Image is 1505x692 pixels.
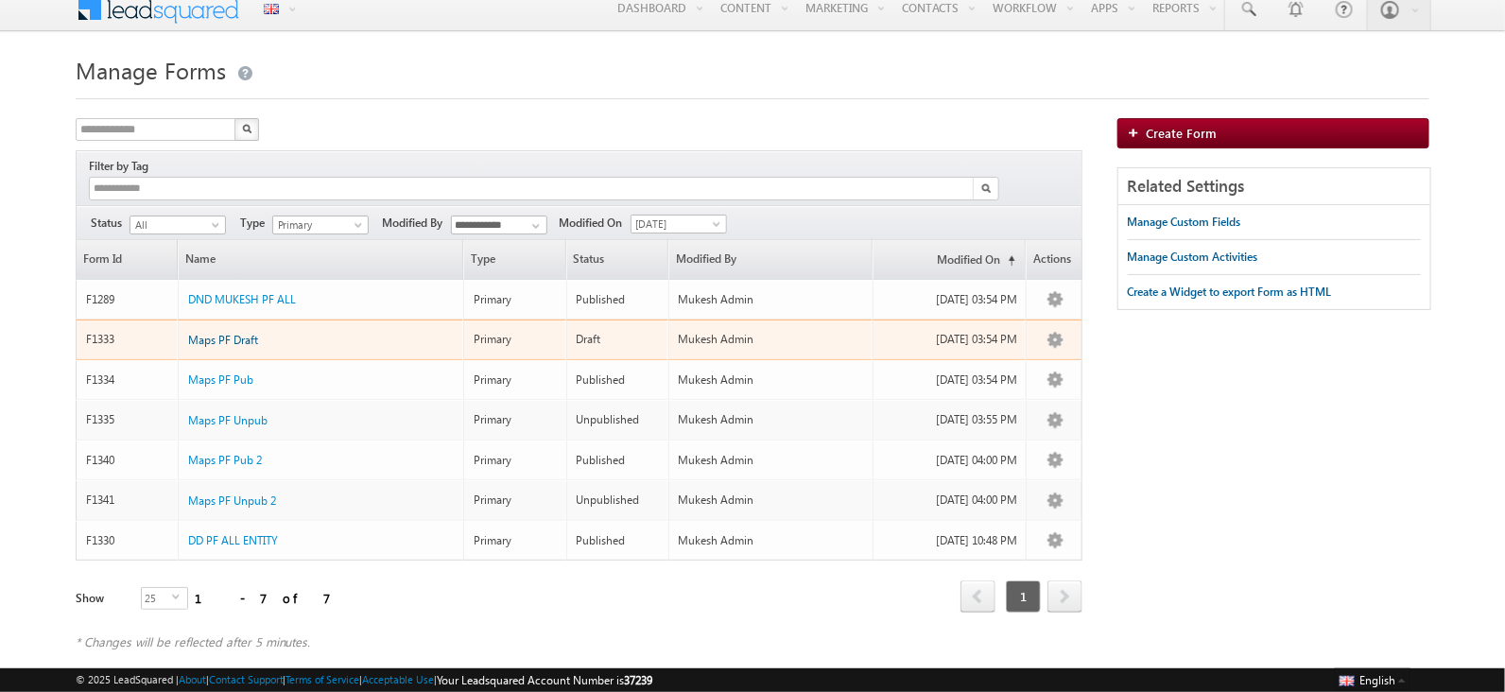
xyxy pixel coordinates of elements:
div: [DATE] 04:00 PM [883,492,1017,509]
div: F1334 [86,372,169,389]
span: Modified On [560,215,631,232]
div: Primary [474,411,557,428]
div: Mukesh Admin [679,452,864,469]
span: English [1359,673,1395,687]
span: All [130,216,220,234]
span: Manage Forms [76,55,226,85]
div: F1333 [86,331,169,348]
div: Create a Widget to export Form as HTML [1128,284,1332,301]
a: Show All Items [522,216,545,235]
span: DD PF ALL ENTITY [188,533,278,547]
button: English [1335,668,1410,691]
a: DD PF ALL ENTITY [188,532,278,549]
div: Published [577,532,660,549]
a: prev [960,582,995,613]
div: Manage Custom Fields [1128,214,1241,231]
div: Mukesh Admin [679,291,864,308]
span: 25 [142,588,172,609]
div: Primary [474,452,557,469]
a: Manage Custom Activities [1128,240,1258,274]
span: Type [464,240,564,279]
div: [DATE] 03:54 PM [883,291,1017,308]
span: select [172,593,187,601]
div: Published [577,452,660,469]
div: F1289 [86,291,169,308]
div: Primary [474,331,557,348]
a: Maps PF Pub 2 [188,452,262,469]
div: Primary [474,372,557,389]
div: Unpublished [577,492,660,509]
a: Maps PF Draft [188,332,258,349]
span: Maps PF Unpub [188,413,268,427]
span: Type [240,215,272,232]
a: [DATE] [631,215,727,234]
div: Related Settings [1118,168,1431,205]
span: Maps PF Draft [188,333,258,347]
div: Mukesh Admin [679,372,864,389]
a: Maps PF Pub [188,372,253,389]
span: [DATE] [631,216,721,233]
a: Form Id [77,240,177,279]
a: Contact Support [209,673,284,685]
div: Filter by Tag [89,156,155,177]
span: Create Form [1147,125,1218,141]
div: Mukesh Admin [679,492,864,509]
a: Create a Widget to export Form as HTML [1128,275,1332,309]
a: Primary [272,216,369,234]
div: [DATE] 04:00 PM [883,452,1017,469]
span: Maps PF Pub 2 [188,453,262,467]
div: 1 - 7 of 7 [195,587,332,609]
img: Search [981,183,991,193]
div: F1340 [86,452,169,469]
a: Terms of Service [286,673,360,685]
div: Draft [577,331,660,348]
div: Published [577,372,660,389]
span: prev [960,580,995,613]
a: All [130,216,226,234]
div: * Changes will be reflected after 5 minutes. [76,633,1082,650]
img: Search [242,124,251,133]
a: Modified On(sorted ascending) [874,240,1025,279]
span: (sorted ascending) [1000,253,1015,268]
a: Acceptable Use [363,673,435,685]
div: Mukesh Admin [679,331,864,348]
a: Manage Custom Fields [1128,205,1241,239]
span: Primary [273,216,363,234]
span: 1 [1006,580,1041,613]
div: Published [577,291,660,308]
span: Your Leadsquared Account Number is [438,673,653,687]
div: Primary [474,291,557,308]
a: next [1047,582,1082,613]
span: Maps PF Pub [188,372,253,387]
span: Modified By [383,215,451,232]
div: F1335 [86,411,169,428]
a: DND MUKESH PF ALL [188,291,296,308]
a: Maps PF Unpub 2 [188,493,276,510]
span: © 2025 LeadSquared | | | | | [76,671,653,689]
span: Maps PF Unpub 2 [188,493,276,508]
div: Mukesh Admin [679,411,864,428]
div: Unpublished [577,411,660,428]
div: [DATE] 03:54 PM [883,372,1017,389]
span: Status [567,240,667,279]
div: Mukesh Admin [679,532,864,549]
a: Maps PF Unpub [188,412,268,429]
a: About [179,673,206,685]
img: add_icon.png [1128,127,1147,138]
span: DND MUKESH PF ALL [188,292,296,306]
div: F1330 [86,532,169,549]
span: Status [91,215,130,232]
span: Actions [1027,240,1081,279]
span: next [1047,580,1082,613]
a: Modified By [669,240,872,279]
div: [DATE] 03:55 PM [883,411,1017,428]
span: 37239 [625,673,653,687]
div: Manage Custom Activities [1128,249,1258,266]
div: Primary [474,532,557,549]
a: Name [179,240,463,279]
div: [DATE] 10:48 PM [883,532,1017,549]
div: [DATE] 03:54 PM [883,331,1017,348]
div: Primary [474,492,557,509]
div: Show [76,590,126,607]
div: F1341 [86,492,169,509]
